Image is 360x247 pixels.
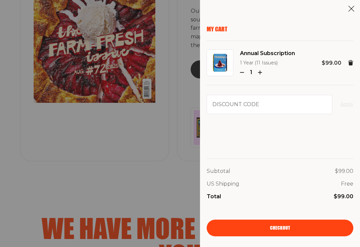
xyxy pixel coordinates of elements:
a: Annual Subscription [240,49,295,58]
button: Apply [340,100,353,108]
p: Subtotal [207,167,230,176]
input: Discount code [207,95,332,114]
p: Free [341,180,353,188]
span: Checkout [270,226,290,230]
p: $99.00 [334,192,353,201]
img: Annual Subscription Image [213,54,227,72]
p: $99.00 [335,167,353,176]
p: Total [207,192,221,201]
p: US Shipping [207,180,239,188]
a: Checkout [207,220,353,236]
p: My Cart [207,25,353,33]
p: $99.00 [322,59,341,67]
p: 1 [247,68,255,77]
p: 1 Year (11 Issues) [240,59,295,67]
